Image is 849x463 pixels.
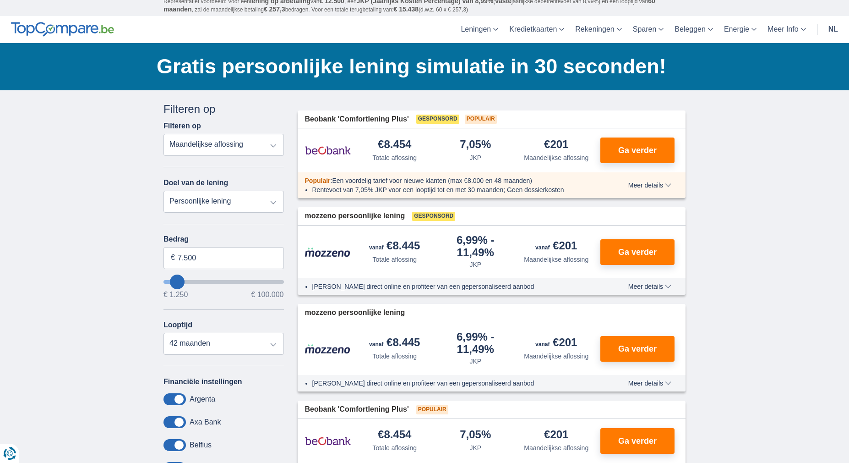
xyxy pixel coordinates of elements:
a: Meer Info [762,16,811,43]
span: Ga verder [618,146,657,154]
button: Ga verder [600,239,675,265]
button: Ga verder [600,138,675,163]
div: €201 [544,429,568,441]
li: [PERSON_NAME] direct online en profiteer van een gepersonaliseerd aanbod [312,379,595,388]
div: Maandelijkse aflossing [524,352,588,361]
div: €8.445 [369,240,420,253]
img: TopCompare [11,22,114,37]
span: Een voordelig tarief voor nieuwe klanten (max €8.000 en 48 maanden) [332,177,532,184]
a: Kredietkaarten [504,16,570,43]
div: €8.445 [369,337,420,350]
span: Populair [416,405,448,414]
div: €201 [544,139,568,151]
div: Totale aflossing [372,443,417,452]
span: Gesponsord [416,115,459,124]
a: Sparen [627,16,669,43]
span: € 15.438 [393,6,419,13]
img: product.pl.alt Beobank [305,430,351,452]
span: mozzeno persoonlijke lening [305,211,405,221]
div: 7,05% [460,429,491,441]
div: Totale aflossing [372,153,417,162]
div: JKP [469,153,481,162]
div: €201 [535,240,577,253]
label: Argenta [190,395,215,403]
span: Meer details [628,380,671,386]
li: Rentevoet van 7,05% JKP voor een looptijd tot en met 30 maanden; Geen dossierkosten [312,185,595,194]
label: Filteren op [163,122,201,130]
span: mozzeno persoonlijke lening [305,308,405,318]
button: Meer details [621,283,678,290]
span: Ga verder [618,345,657,353]
div: Totale aflossing [372,255,417,264]
div: €201 [535,337,577,350]
a: Beleggen [669,16,718,43]
a: Rekeningen [570,16,627,43]
span: Ga verder [618,248,657,256]
div: Maandelijkse aflossing [524,255,588,264]
span: Beobank 'Comfortlening Plus' [305,404,409,415]
img: product.pl.alt Beobank [305,139,351,162]
span: € 100.000 [251,291,283,298]
div: 7,05% [460,139,491,151]
button: Ga verder [600,428,675,454]
div: Maandelijkse aflossing [524,443,588,452]
span: Meer details [628,182,671,188]
label: Doel van de lening [163,179,228,187]
span: Gesponsord [412,212,455,221]
button: Meer details [621,182,678,189]
h1: Gratis persoonlijke lening simulatie in 30 seconden! [157,52,686,81]
img: product.pl.alt Mozzeno [305,247,351,257]
span: Ga verder [618,437,657,445]
span: Populair [305,177,331,184]
span: Populair [465,115,497,124]
label: Axa Bank [190,418,221,426]
label: Looptijd [163,321,192,329]
a: Energie [718,16,762,43]
li: [PERSON_NAME] direct online en profiteer van een gepersonaliseerd aanbod [312,282,595,291]
div: 6,99% [439,331,512,355]
div: €8.454 [378,429,411,441]
input: wantToBorrow [163,280,284,284]
div: Totale aflossing [372,352,417,361]
div: Filteren op [163,101,284,117]
div: 6,99% [439,235,512,258]
span: € [171,253,175,263]
div: JKP [469,260,481,269]
button: Meer details [621,380,678,387]
span: Meer details [628,283,671,290]
label: Financiële instellingen [163,378,242,386]
a: nl [823,16,844,43]
div: : [298,176,602,185]
label: Belfius [190,441,212,449]
div: JKP [469,443,481,452]
div: Maandelijkse aflossing [524,153,588,162]
span: € 257,3 [264,6,285,13]
div: JKP [469,357,481,366]
img: product.pl.alt Mozzeno [305,344,351,354]
div: €8.454 [378,139,411,151]
span: € 1.250 [163,291,188,298]
button: Ga verder [600,336,675,362]
a: Leningen [455,16,504,43]
label: Bedrag [163,235,284,243]
span: Beobank 'Comfortlening Plus' [305,114,409,125]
